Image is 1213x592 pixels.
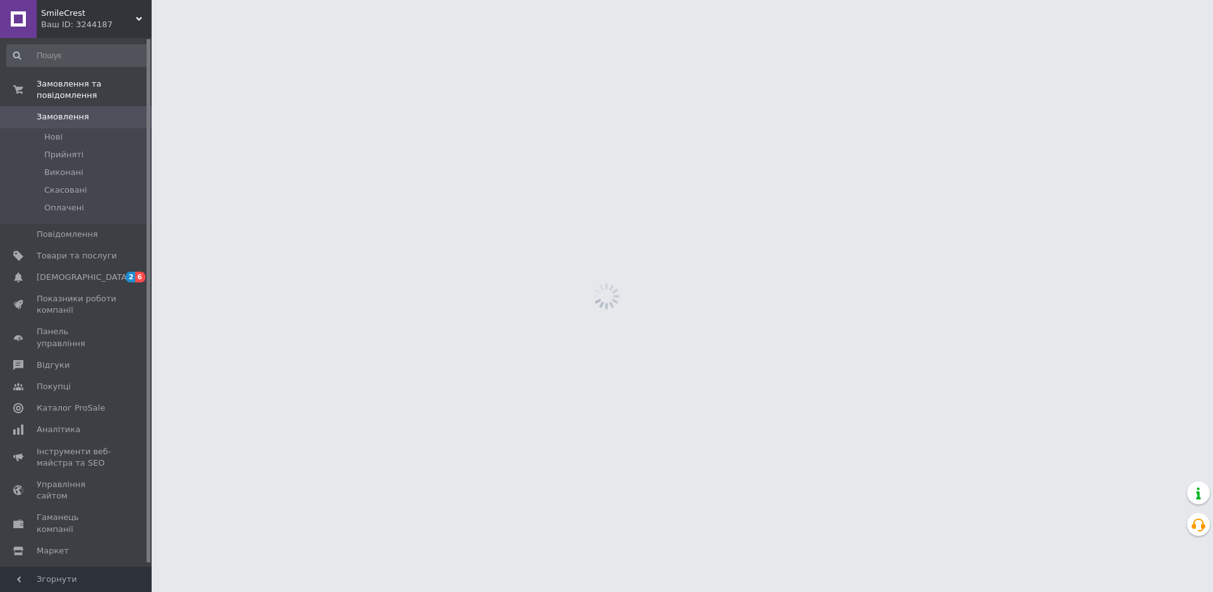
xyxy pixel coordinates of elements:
[44,167,83,178] span: Виконані
[37,359,69,371] span: Відгуки
[37,479,117,502] span: Управління сайтом
[44,131,63,143] span: Нові
[37,424,80,435] span: Аналітика
[37,111,89,123] span: Замовлення
[37,446,117,469] span: Інструменти веб-майстра та SEO
[37,512,117,535] span: Гаманець компанії
[37,78,152,101] span: Замовлення та повідомлення
[37,381,71,392] span: Покупці
[44,149,83,160] span: Прийняті
[37,272,130,283] span: [DEMOGRAPHIC_DATA]
[37,545,69,557] span: Маркет
[126,272,136,282] span: 2
[44,184,87,196] span: Скасовані
[37,293,117,316] span: Показники роботи компанії
[41,8,136,19] span: SmileCrest
[44,202,84,214] span: Оплачені
[37,229,98,240] span: Повідомлення
[6,44,149,67] input: Пошук
[37,326,117,349] span: Панель управління
[37,402,105,414] span: Каталог ProSale
[135,272,145,282] span: 6
[41,19,152,30] div: Ваш ID: 3244187
[37,250,117,262] span: Товари та послуги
